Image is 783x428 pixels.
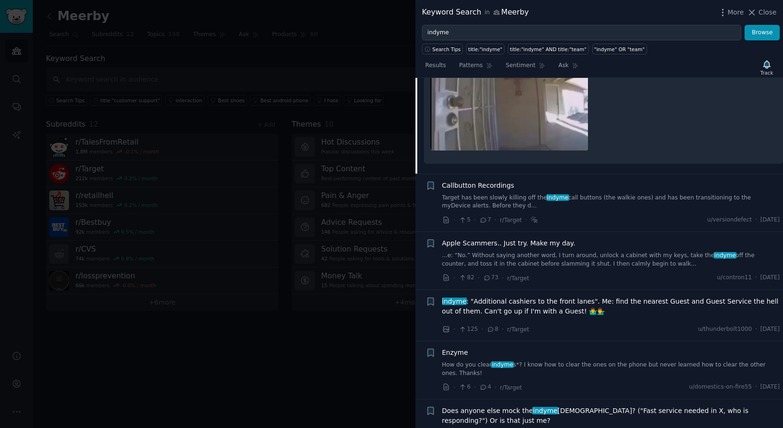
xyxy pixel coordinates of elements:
[714,252,737,259] span: indyme
[594,46,645,53] div: "indyme" OR "team"
[747,8,776,17] button: Close
[555,58,582,77] a: Ask
[468,46,503,53] div: title:"indyme"
[478,273,480,283] span: ·
[506,61,535,70] span: Sentiment
[479,216,491,224] span: 7
[459,274,474,282] span: 82
[442,194,780,210] a: Target has been slowly killing off theindymecall buttons (the walkie ones) and has been transitio...
[422,7,529,18] div: Keyword Search Meerby
[503,58,549,77] a: Sentiment
[483,274,498,282] span: 73
[442,348,468,358] a: Enzyme
[487,325,498,334] span: 8
[760,383,780,391] span: [DATE]
[442,406,780,426] a: Does anyone else mock theindyme[DEMOGRAPHIC_DATA]? ("Fast service needed in X, who is responding?...
[508,44,589,54] a: title:"indyme" AND title:"team"
[495,382,497,392] span: ·
[442,406,780,426] span: Does anyone else mock the [DEMOGRAPHIC_DATA]? ("Fast service needed in X, who is responding?") Or...
[422,25,741,41] input: Try a keyword related to your business
[760,69,773,76] div: Track
[755,274,757,282] span: ·
[507,326,529,333] span: r/Target
[466,44,504,54] a: title:"indyme"
[422,58,449,77] a: Results
[500,217,522,223] span: r/Target
[459,325,478,334] span: 125
[441,298,467,305] span: indyme
[558,61,569,70] span: Ask
[495,215,497,225] span: ·
[479,383,491,391] span: 4
[502,273,504,283] span: ·
[459,383,470,391] span: 6
[430,62,588,151] img: second request! Fifteen seconds remaining!
[502,324,504,334] span: ·
[698,325,752,334] span: u/thunderbolt1000
[689,383,752,391] span: u/domestics-on-fire55
[442,181,514,191] a: Callbutton Recordings
[745,25,780,41] button: Browse
[456,58,496,77] a: Patterns
[510,46,587,53] div: title:"indyme" AND title:"team"
[481,324,483,334] span: ·
[755,216,757,224] span: ·
[491,361,514,368] span: indyme
[757,58,776,77] button: Track
[507,275,529,282] span: r/Target
[459,61,482,70] span: Patterns
[546,194,569,201] span: indyme
[453,324,455,334] span: ·
[453,215,455,225] span: ·
[453,382,455,392] span: ·
[500,384,522,391] span: r/Target
[442,238,575,248] a: Apple Scammers.. Just try. Make my day.
[707,216,752,224] span: u/versiondefect
[525,215,527,225] span: ·
[442,361,780,377] a: How do you clearindymes*? I know how to clear the ones on the phone but never learned how to clea...
[453,273,455,283] span: ·
[442,297,780,316] span: : "Additional cashiers to the front lanes". Me: find the nearest Guest and Guest Service the hell...
[432,46,461,53] span: Search Tips
[474,215,476,225] span: ·
[442,252,780,268] a: ...e: “No.” Without saying another word, I turn around, unlock a cabinet with my keys, take thein...
[760,274,780,282] span: [DATE]
[755,383,757,391] span: ·
[459,216,470,224] span: 5
[474,382,476,392] span: ·
[422,44,463,54] button: Search Tips
[592,44,647,54] a: "indyme" OR "team"
[717,274,752,282] span: u/contron11
[760,325,780,334] span: [DATE]
[760,216,780,224] span: [DATE]
[425,61,446,70] span: Results
[728,8,744,17] span: More
[484,8,489,17] span: in
[755,325,757,334] span: ·
[759,8,776,17] span: Close
[718,8,744,17] button: More
[532,407,558,414] span: indyme
[442,297,780,316] a: indyme: "Additional cashiers to the front lanes". Me: find the nearest Guest and Guest Service th...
